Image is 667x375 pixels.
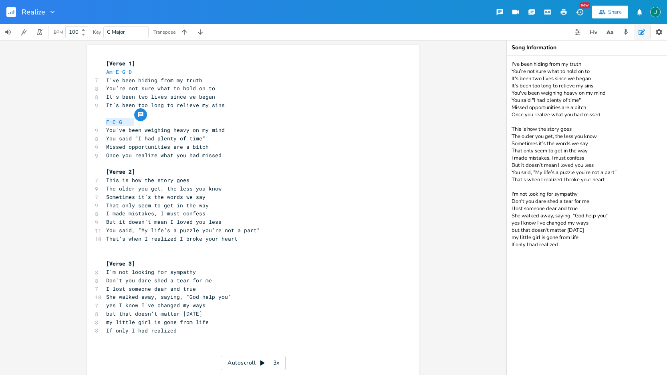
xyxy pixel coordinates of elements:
span: G [122,68,125,75]
span: [Verse 2] [106,168,135,175]
span: yes I know I've changed my ways [106,302,206,309]
span: my little girl is gone from life [106,318,209,326]
span: You said, “My life’s a puzzle you’re not a part” [106,227,260,234]
div: Song Information [512,45,662,51]
span: It's been two lives since we began [106,93,215,100]
span: but that doesn't matter [DATE] [106,310,202,317]
span: [Verse 3] [106,260,135,267]
div: Transpose [153,30,175,34]
span: I made mistakes, I must confess [106,210,206,217]
textarea: I've been hiding from my truth You’re not sure what to hold on to It's been two lives since we be... [507,56,667,375]
span: But it doesn’t mean I loved you less [106,218,222,225]
span: It’s been too long to relieve my sins [106,101,225,109]
button: Share [592,6,628,18]
span: You've been weighing heavy on my mind [106,126,225,134]
span: That only seem to get in the way [106,202,209,209]
span: – – – [106,68,132,75]
span: [Verse 1] [106,60,135,67]
span: This is how the story goes [106,176,189,184]
div: Key [93,30,101,34]
span: F [106,118,109,126]
span: C [113,118,116,126]
span: E [116,68,119,75]
div: Share [608,8,622,16]
span: Am [106,68,113,75]
button: New [572,5,588,19]
span: Missed opportunities are a bitch [106,143,209,150]
span: I've been hiding from my truth [106,77,202,84]
span: Sometimes it’s the words we say [106,193,206,201]
span: You’re not sure what to hold on to [106,85,215,92]
img: Jim Rudolf [650,7,661,17]
span: You said "I had plenty of time" [106,135,206,142]
span: Once you realize what you had missed [106,152,222,159]
span: I lost someone dear and true [106,285,196,292]
span: – – [106,118,122,126]
span: C Major [107,28,125,36]
div: New [580,2,590,8]
div: Autoscroll [221,356,286,370]
span: D [129,68,132,75]
span: I'm not looking for sympathy [106,268,196,276]
span: She walked away, saying, “God help you” [106,293,231,300]
span: G [119,118,122,126]
div: 3x [269,356,284,370]
span: If only I had realized [106,327,177,334]
span: Don't you dare shed a tear for me [106,277,212,284]
span: Realize [22,8,45,16]
span: The older you get, the less you know [106,185,222,192]
div: BPM [54,30,63,34]
span: That’s when I realized I broke your heart [106,235,238,242]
